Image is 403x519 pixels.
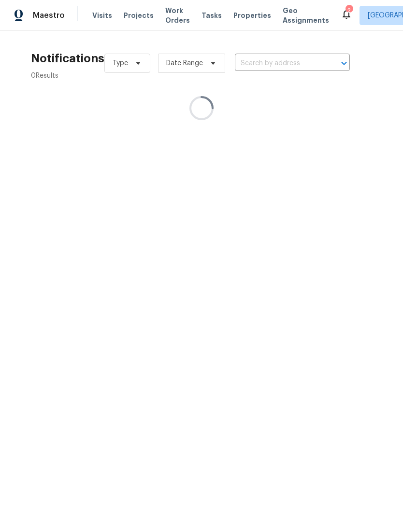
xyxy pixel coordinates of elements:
h2: Notifications [31,54,104,63]
span: Maestro [33,11,65,20]
span: Geo Assignments [283,6,329,25]
button: Open [337,56,351,70]
input: Search by address [235,56,323,71]
span: Properties [233,11,271,20]
span: Date Range [166,58,203,68]
span: Type [113,58,128,68]
div: 2 [345,6,352,15]
span: Visits [92,11,112,20]
span: Work Orders [165,6,190,25]
span: Projects [124,11,154,20]
span: Tasks [201,12,222,19]
div: 0 Results [31,71,104,81]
